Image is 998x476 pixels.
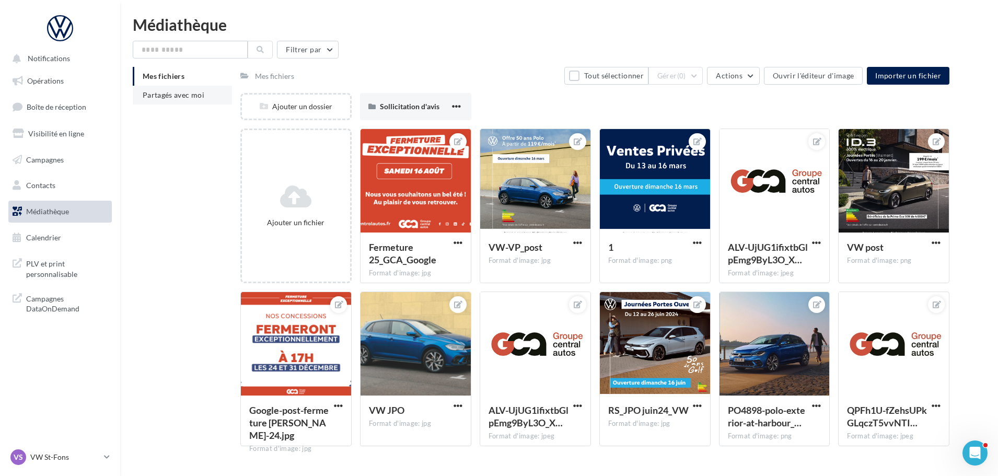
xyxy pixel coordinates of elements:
a: Visibilité en ligne [6,123,114,145]
div: Ajouter un fichier [246,217,346,228]
span: Importer un fichier [875,71,941,80]
div: Format d'image: jpeg [847,432,941,441]
span: Mes fichiers [143,72,184,80]
p: VW St-Fons [30,452,100,462]
span: Opérations [27,76,64,85]
div: Format d'image: png [847,256,941,265]
span: Calendrier [26,233,61,242]
button: Gérer(0) [648,67,703,85]
span: ALV-UjUG1ifixtbGlpEmg9ByL3O_XHXMmzSEVO29iMOU0NtZ28NpIx6g [728,241,808,265]
button: Tout sélectionner [564,67,648,85]
a: Calendrier [6,227,114,249]
div: Mes fichiers [255,71,294,82]
span: (0) [677,72,686,80]
a: Contacts [6,175,114,196]
div: Format d'image: jpg [369,269,462,278]
div: Format d'image: jpg [369,419,462,428]
div: Format d'image: jpg [249,444,343,454]
a: PLV et print personnalisable [6,252,114,283]
span: PO4898-polo-exterior-at-harbour_1-1 [728,404,805,428]
a: Boîte de réception [6,96,114,118]
span: Fermeture 25_GCA_Google [369,241,436,265]
div: Format d'image: jpg [489,256,582,265]
span: Partagés avec moi [143,90,204,99]
span: VW-VP_post [489,241,542,253]
span: Google-post-fermeture noel-24.jpg [249,404,329,441]
span: 1 [608,241,613,253]
a: VS VW St-Fons [8,447,112,467]
a: Campagnes DataOnDemand [6,287,114,318]
div: Ajouter un dossier [242,101,350,112]
span: Campagnes DataOnDemand [26,292,108,314]
span: VW post [847,241,884,253]
button: Ouvrir l'éditeur d'image [764,67,863,85]
a: Médiathèque [6,201,114,223]
span: Visibilité en ligne [28,129,84,138]
button: Importer un fichier [867,67,949,85]
span: Boîte de réception [27,102,86,111]
span: Sollicitation d'avis [380,102,439,111]
div: Format d'image: jpeg [489,432,582,441]
span: RS_JPO juin24_VW [608,404,689,416]
span: Notifications [28,54,70,63]
span: QPFh1U-fZehsUPkGLqczT5vvNTIUkTCtvZXLq8ST0x3IfuLqqQ8OlzM6P6WFrHkGsZhIC_hYVBVYedyVOw=s0 [847,404,927,428]
span: Actions [716,71,742,80]
span: Contacts [26,181,55,190]
div: Format d'image: png [728,432,821,441]
iframe: Intercom live chat [962,440,988,466]
div: Médiathèque [133,17,985,32]
button: Actions [707,67,759,85]
span: Médiathèque [26,207,69,216]
span: ALV-UjUG1ifixtbGlpEmg9ByL3O_XHXMmzSEVO29iMOU0NtZ28NpIx6g [489,404,568,428]
span: VS [14,452,23,462]
span: Campagnes [26,155,64,164]
div: Format d'image: jpg [608,419,702,428]
div: Format d'image: jpeg [728,269,821,278]
span: VW JPO [369,404,404,416]
a: Opérations [6,70,114,92]
span: PLV et print personnalisable [26,257,108,279]
div: Format d'image: png [608,256,702,265]
a: Campagnes [6,149,114,171]
button: Filtrer par [277,41,339,59]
